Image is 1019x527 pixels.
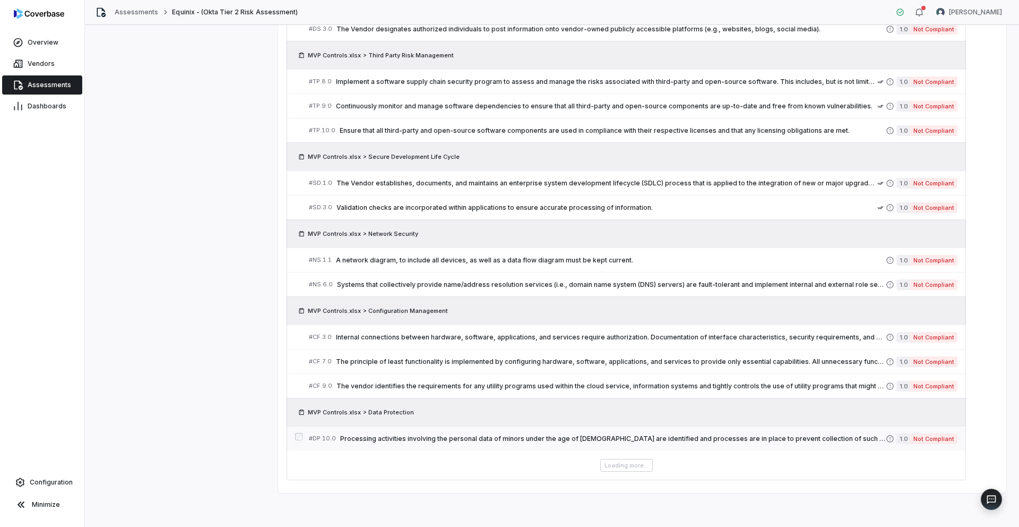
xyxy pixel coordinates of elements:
span: 1.0 [896,178,910,189]
span: Not Compliant [910,381,957,392]
span: Internal connections between hardware, software, applications, and services require authorization... [336,333,886,342]
span: Not Compliant [910,101,957,112]
span: MVP Controls.xlsx > Network Security [308,229,418,238]
span: Not Compliant [910,356,957,367]
span: MVP Controls.xlsx > Third Party Risk Management [308,51,454,59]
span: # CF.9.0 [309,382,332,390]
span: Configuration [30,478,73,487]
a: #TP.9.0Continuously monitor and manage software dependencies to ensure that all third-party and o... [309,94,957,118]
a: #SD.1.0The Vendor establishes, documents, and maintains an enterprise system development lifecycl... [309,171,957,195]
a: #TP.10.0Ensure that all third-party and open-source software components are used in compliance wi... [309,118,957,142]
button: Samuel Folarin avatar[PERSON_NAME] [930,4,1008,20]
span: # CF.7.0 [309,358,332,365]
span: Not Compliant [910,332,957,343]
span: [PERSON_NAME] [949,8,1002,16]
span: # CF.3.0 [309,333,332,341]
a: #TP.8.0Implement a software supply chain security program to assess and manage the risks associat... [309,70,957,93]
span: Not Compliant [910,255,957,266]
span: Validation checks are incorporated within applications to ensure accurate processing of information. [336,203,877,212]
a: Assessments [2,75,82,95]
span: Ensure that all third-party and open-source software components are used in compliance with their... [340,126,886,135]
span: Assessments [28,81,71,89]
span: 1.0 [896,101,910,112]
span: Vendors [28,59,55,68]
span: # TP.9.0 [309,102,332,110]
span: The Vendor designates authorized individuals to post information onto vendor-owned publicly acces... [336,25,886,33]
span: 1.0 [896,356,910,367]
span: Dashboards [28,102,66,110]
button: Minimize [4,494,80,515]
a: #DP.10.0Processing activities involving the personal data of minors under the age of [DEMOGRAPHIC... [309,427,957,450]
a: #CF.3.0Internal connections between hardware, software, applications, and services require author... [309,325,957,349]
span: 1.0 [896,279,910,290]
span: Continuously monitor and manage software dependencies to ensure that all third-party and open-sou... [336,102,877,110]
span: # SD.3.0 [309,203,332,211]
span: # DS.3.0 [309,25,332,33]
span: # DP.10.0 [309,435,336,443]
span: Not Compliant [910,24,957,35]
span: The vendor identifies the requirements for any utility programs used within the cloud service, in... [336,382,886,390]
span: Implement a software supply chain security program to assess and manage the risks associated with... [336,78,877,86]
span: Overview [28,38,58,47]
img: Samuel Folarin avatar [936,8,945,16]
span: Not Compliant [910,125,957,136]
span: MVP Controls.xlsx > Secure Development Life Cycle [308,152,460,161]
span: Not Compliant [910,279,957,290]
span: MVP Controls.xlsx > Configuration Management [308,307,448,315]
span: 1.0 [896,76,910,87]
span: The principle of least functionality is implemented by configuring hardware, software, applicatio... [336,358,886,366]
span: # TP.10.0 [309,126,335,134]
span: A network diagram, to include all devices, as well as a data flow diagram must be kept current. [336,256,886,265]
span: 1.0 [896,24,910,35]
span: Not Compliant [910,178,957,189]
span: # SD.1.0 [309,179,332,187]
span: 1.0 [896,433,910,444]
a: #NS.6.0Systems that collectively provide name/address resolution services (i.e., domain name syst... [309,273,957,296]
span: 1.0 [896,332,910,343]
span: 1.0 [896,255,910,266]
span: Processing activities involving the personal data of minors under the age of [DEMOGRAPHIC_DATA] a... [340,435,886,443]
span: Systems that collectively provide name/address resolution services (i.e., domain name system (DNS... [337,280,886,289]
a: #NS.1.1A network diagram, to include all devices, as well as a data flow diagram must be kept cur... [309,248,957,272]
a: #CF.7.0The principle of least functionality is implemented by configuring hardware, software, app... [309,350,957,373]
span: 1.0 [896,381,910,392]
a: #CF.9.0The vendor identifies the requirements for any utility programs used within the cloud serv... [309,374,957,398]
a: Vendors [2,54,82,73]
span: Minimize [32,500,60,509]
span: 1.0 [896,125,910,136]
span: Not Compliant [910,202,957,213]
span: # TP.8.0 [309,78,332,86]
a: Dashboards [2,97,82,116]
span: MVP Controls.xlsx > Data Protection [308,408,414,416]
span: Equinix - (Okta Tier 2 Risk Assessment) [172,8,298,16]
a: Configuration [4,473,80,492]
a: Overview [2,33,82,52]
span: Not Compliant [910,76,957,87]
span: # NS.6.0 [309,280,333,288]
span: The Vendor establishes, documents, and maintains an enterprise system development lifecycle (SDLC... [336,179,877,188]
a: Assessments [115,8,158,16]
a: #DS.3.0The Vendor designates authorized individuals to post information onto vendor-owned publicl... [309,17,957,41]
img: logo-D7KZi-bG.svg [14,8,64,19]
span: 1.0 [896,202,910,213]
a: #SD.3.0Validation checks are incorporated within applications to ensure accurate processing of in... [309,195,957,219]
span: Not Compliant [910,433,957,444]
span: # NS.1.1 [309,256,332,264]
